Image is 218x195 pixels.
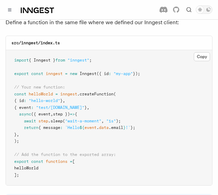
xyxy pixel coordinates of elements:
[14,71,29,76] span: export
[53,112,70,117] span: step })
[14,92,26,96] span: const
[24,119,36,123] span: await
[113,71,133,76] span: "my-app"
[63,119,65,123] span: (
[55,58,65,63] span: from
[97,125,99,130] span: .
[123,125,126,130] span: }
[6,18,212,27] p: Define a function in the same file where we defined our Inngest client:
[109,71,111,76] span: :
[38,125,60,130] span: { message
[80,125,84,130] span: ${
[196,6,212,14] button: Toggle dark mode
[29,92,53,96] span: helloWorld
[14,166,38,170] span: helloWorld
[84,125,97,130] span: event
[60,92,77,96] span: inngest
[106,119,116,123] span: "1s"
[48,119,63,123] span: .sleep
[36,105,84,110] span: "test/[DOMAIN_NAME]"
[31,159,43,164] span: const
[77,92,113,96] span: .createFunction
[24,98,26,103] span: :
[67,58,89,63] span: "inngest"
[65,71,67,76] span: =
[87,105,89,110] span: ,
[194,52,210,61] button: Copy
[65,125,80,130] span: `Hello
[70,112,75,117] span: =>
[6,6,14,14] button: Toggle navigation
[185,6,193,14] button: Find something...
[80,71,97,76] span: Inngest
[17,132,19,137] span: ,
[55,92,58,96] span: =
[126,125,130,130] span: !`
[70,159,72,164] span: =
[99,125,109,130] span: data
[60,125,63,130] span: :
[14,152,116,157] span: // Add the function to the exported array:
[89,58,92,63] span: ;
[14,98,24,103] span: { id
[113,92,116,96] span: (
[97,71,109,76] span: ({ id
[72,159,75,164] span: [
[24,125,38,130] span: return
[133,71,140,76] span: });
[14,159,29,164] span: export
[38,119,48,123] span: step
[31,112,51,117] span: ({ event
[130,125,135,130] span: };
[14,132,17,137] span: }
[14,139,19,143] span: );
[75,112,77,117] span: {
[65,119,101,123] span: "wait-a-moment"
[29,98,60,103] span: "hello-world"
[31,71,43,76] span: const
[116,119,121,123] span: );
[46,159,67,164] span: functions
[101,119,104,123] span: ,
[14,105,31,110] span: { event
[14,58,29,63] span: import
[19,112,31,117] span: async
[14,173,19,177] span: ];
[84,105,87,110] span: }
[109,125,123,130] span: .email
[60,98,63,103] span: }
[29,58,55,63] span: { Inngest }
[31,105,34,110] span: :
[63,98,65,103] span: ,
[51,112,53,117] span: ,
[11,40,60,45] code: src/inngest/index.ts
[70,71,77,76] span: new
[14,85,65,90] span: // Your new function:
[46,71,63,76] span: inngest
